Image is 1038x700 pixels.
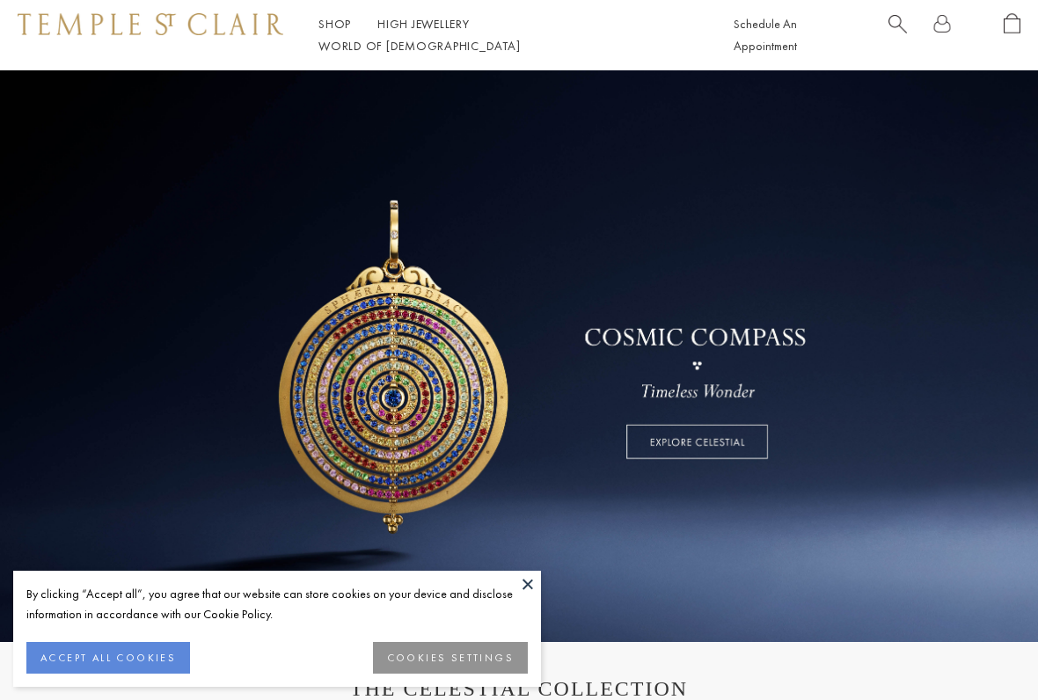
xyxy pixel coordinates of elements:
a: Search [888,13,907,57]
button: ACCEPT ALL COOKIES [26,642,190,674]
a: High JewelleryHigh Jewellery [377,16,470,32]
a: Schedule An Appointment [734,16,797,54]
a: ShopShop [318,16,351,32]
div: By clicking “Accept all”, you agree that our website can store cookies on your device and disclos... [26,584,528,624]
nav: Main navigation [318,13,694,57]
a: World of [DEMOGRAPHIC_DATA]World of [DEMOGRAPHIC_DATA] [318,38,520,54]
a: Open Shopping Bag [1004,13,1020,57]
img: Temple St. Clair [18,13,283,34]
button: COOKIES SETTINGS [373,642,528,674]
iframe: Gorgias live chat messenger [950,617,1020,682]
